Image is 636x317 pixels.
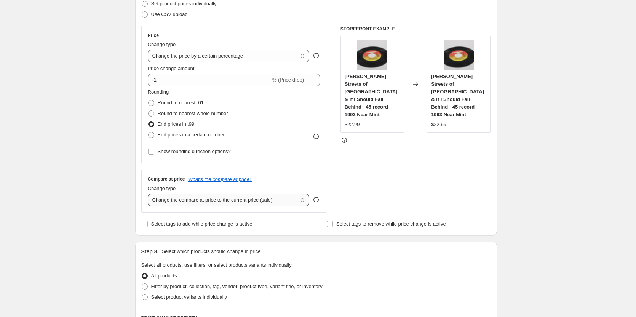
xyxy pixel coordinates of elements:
span: Select product variants individually [151,294,227,300]
span: Show rounding direction options? [158,149,231,154]
span: End prices in .99 [158,121,195,127]
span: [PERSON_NAME] Streets of [GEOGRAPHIC_DATA] & If I Should Fall Behind - 45 record 1993 Near Mint [345,74,398,117]
span: Rounding [148,89,169,95]
input: -15 [148,74,271,86]
span: $22.99 [345,122,360,127]
span: Select all products, use filters, or select products variants individually [141,262,292,268]
span: Use CSV upload [151,11,188,17]
button: What's the compare at price? [188,176,252,182]
span: % (Price drop) [272,77,304,83]
span: Round to nearest .01 [158,100,204,106]
span: Set product prices individually [151,1,217,6]
span: All products [151,273,177,279]
span: $22.99 [431,122,446,127]
span: [PERSON_NAME] Streets of [GEOGRAPHIC_DATA] & If I Should Fall Behind - 45 record 1993 Near Mint [431,74,484,117]
span: Select tags to add while price change is active [151,221,252,227]
h3: Compare at price [148,176,185,182]
h2: Step 3. [141,248,159,255]
h6: STOREFRONT EXAMPLE [340,26,491,32]
span: Change type [148,186,176,191]
img: IMG_0545_80x.jpg [357,40,387,70]
img: IMG_0545_80x.jpg [444,40,474,70]
span: Select tags to remove while price change is active [336,221,446,227]
span: End prices in a certain number [158,132,225,138]
span: Price change amount [148,66,195,71]
div: help [312,52,320,59]
span: Change type [148,42,176,47]
span: Filter by product, collection, tag, vendor, product type, variant title, or inventory [151,283,323,289]
span: Round to nearest whole number [158,110,228,116]
h3: Price [148,32,159,38]
div: help [312,196,320,203]
p: Select which products should change in price [161,248,260,255]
